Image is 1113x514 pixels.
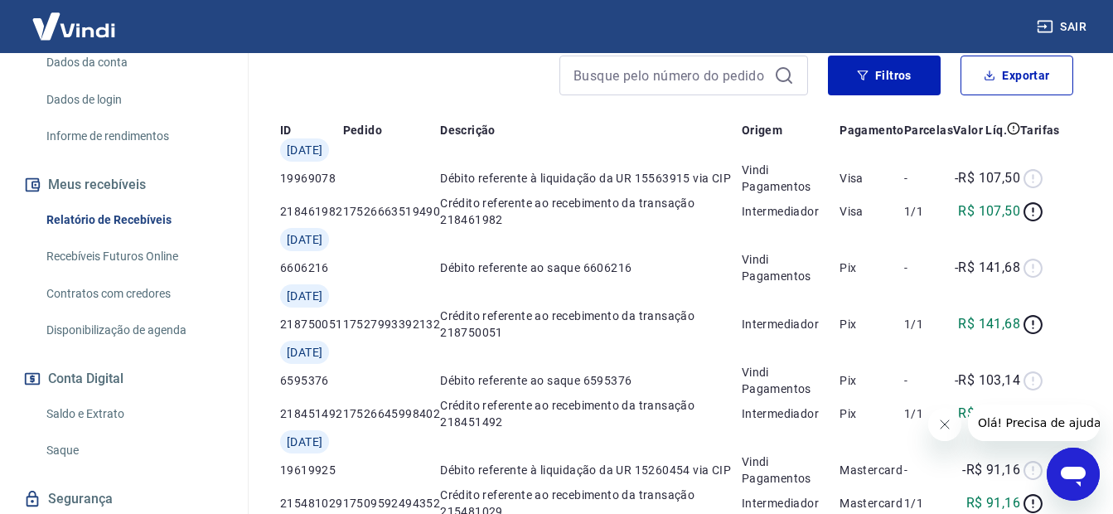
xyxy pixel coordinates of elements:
[280,203,343,220] p: 218461982
[955,168,1020,188] p: -R$ 107,50
[40,83,228,117] a: Dados de login
[904,122,953,138] p: Parcelas
[287,434,322,450] span: [DATE]
[840,122,904,138] p: Pagamento
[953,122,1007,138] p: Valor Líq.
[828,56,941,95] button: Filtros
[742,203,840,220] p: Intermediador
[742,122,782,138] p: Origem
[1033,12,1093,42] button: Sair
[958,314,1020,334] p: R$ 141,68
[280,405,343,422] p: 218451492
[742,316,840,332] p: Intermediador
[40,240,228,274] a: Recebíveis Futuros Online
[343,405,441,422] p: 17526645998402
[742,162,840,195] p: Vindi Pagamentos
[1047,448,1100,501] iframe: Botão para abrir a janela de mensagens
[573,63,767,88] input: Busque pelo número do pedido
[40,434,228,468] a: Saque
[961,56,1073,95] button: Exportar
[904,259,953,276] p: -
[20,1,128,51] img: Vindi
[840,170,904,187] p: Visa
[840,462,904,478] p: Mastercard
[280,462,343,478] p: 19619925
[840,372,904,389] p: Pix
[287,288,322,304] span: [DATE]
[440,170,742,187] p: Débito referente à liquidação da UR 15563915 via CIP
[904,170,953,187] p: -
[40,277,228,311] a: Contratos com credores
[40,119,228,153] a: Informe de rendimentos
[840,203,904,220] p: Visa
[280,259,343,276] p: 6606216
[962,460,1020,480] p: -R$ 91,16
[840,316,904,332] p: Pix
[958,404,1020,424] p: R$ 103,14
[280,122,292,138] p: ID
[40,46,228,80] a: Dados da conta
[40,203,228,237] a: Relatório de Recebíveis
[904,316,953,332] p: 1/1
[280,372,343,389] p: 6595376
[343,203,441,220] p: 17526663519490
[742,405,840,422] p: Intermediador
[742,453,840,487] p: Vindi Pagamentos
[958,201,1020,221] p: R$ 107,50
[287,142,322,158] span: [DATE]
[904,462,953,478] p: -
[742,495,840,512] p: Intermediador
[840,405,904,422] p: Pix
[343,316,441,332] p: 17527993392132
[904,372,953,389] p: -
[904,405,953,422] p: 1/1
[287,344,322,361] span: [DATE]
[904,495,953,512] p: 1/1
[840,495,904,512] p: Mastercard
[20,361,228,397] button: Conta Digital
[968,405,1100,441] iframe: Mensagem da empresa
[955,371,1020,390] p: -R$ 103,14
[40,397,228,431] a: Saldo e Extrato
[955,258,1020,278] p: -R$ 141,68
[440,122,496,138] p: Descrição
[440,195,742,228] p: Crédito referente ao recebimento da transação 218461982
[840,259,904,276] p: Pix
[440,462,742,478] p: Débito referente à liquidação da UR 15260454 via CIP
[280,316,343,332] p: 218750051
[280,170,343,187] p: 19969078
[742,251,840,284] p: Vindi Pagamentos
[904,203,953,220] p: 1/1
[343,122,382,138] p: Pedido
[966,493,1020,513] p: R$ 91,16
[20,167,228,203] button: Meus recebíveis
[343,495,441,512] p: 17509592494352
[10,12,139,25] span: Olá! Precisa de ajuda?
[287,231,322,248] span: [DATE]
[280,495,343,512] p: 215481029
[928,408,961,441] iframe: Fechar mensagem
[440,308,742,341] p: Crédito referente ao recebimento da transação 218750051
[40,313,228,347] a: Disponibilização de agenda
[742,364,840,397] p: Vindi Pagamentos
[440,259,742,276] p: Débito referente ao saque 6606216
[440,372,742,389] p: Débito referente ao saque 6595376
[1020,122,1060,138] p: Tarifas
[440,397,742,430] p: Crédito referente ao recebimento da transação 218451492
